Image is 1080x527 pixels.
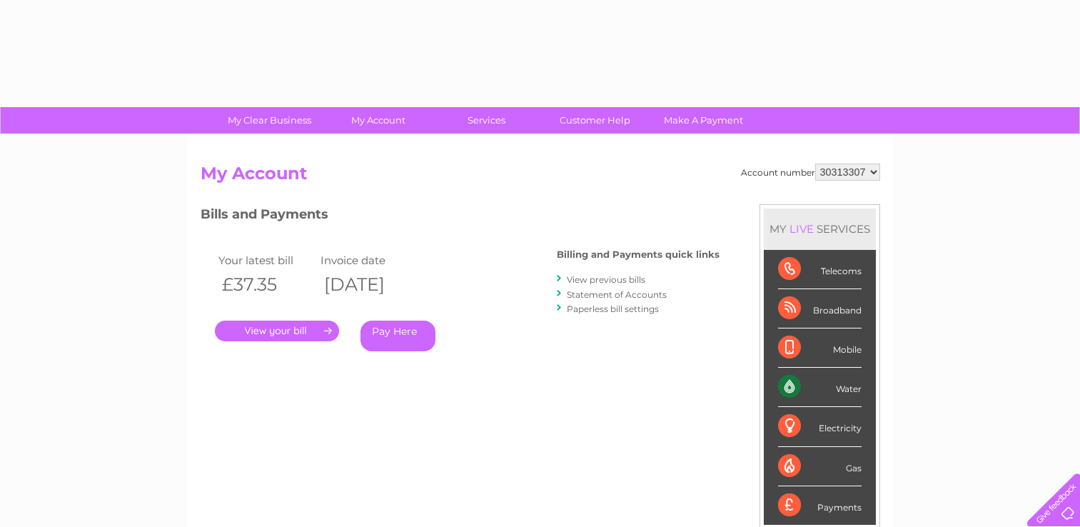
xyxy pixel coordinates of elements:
[645,107,762,134] a: Make A Payment
[741,164,880,181] div: Account number
[778,447,862,486] div: Gas
[557,249,720,260] h4: Billing and Payments quick links
[215,270,318,299] th: £37.35
[211,107,328,134] a: My Clear Business
[317,270,420,299] th: [DATE]
[201,164,880,191] h2: My Account
[360,321,435,351] a: Pay Here
[778,328,862,368] div: Mobile
[778,289,862,328] div: Broadband
[778,486,862,525] div: Payments
[201,204,720,229] h3: Bills and Payments
[567,274,645,285] a: View previous bills
[778,407,862,446] div: Electricity
[319,107,437,134] a: My Account
[567,303,659,314] a: Paperless bill settings
[787,222,817,236] div: LIVE
[317,251,420,270] td: Invoice date
[764,209,876,249] div: MY SERVICES
[428,107,545,134] a: Services
[536,107,654,134] a: Customer Help
[778,368,862,407] div: Water
[215,251,318,270] td: Your latest bill
[215,321,339,341] a: .
[567,289,667,300] a: Statement of Accounts
[778,250,862,289] div: Telecoms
